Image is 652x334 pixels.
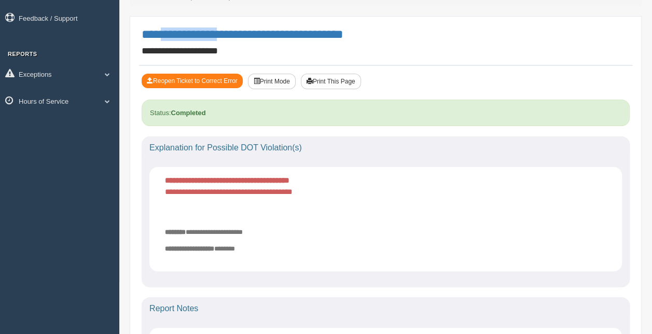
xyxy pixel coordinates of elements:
[142,297,630,320] div: Report Notes
[142,74,243,88] button: Reopen Ticket
[171,109,205,117] strong: Completed
[142,136,630,159] div: Explanation for Possible DOT Violation(s)
[248,74,296,89] button: Print Mode
[142,100,630,126] div: Status:
[301,74,361,89] button: Print This Page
